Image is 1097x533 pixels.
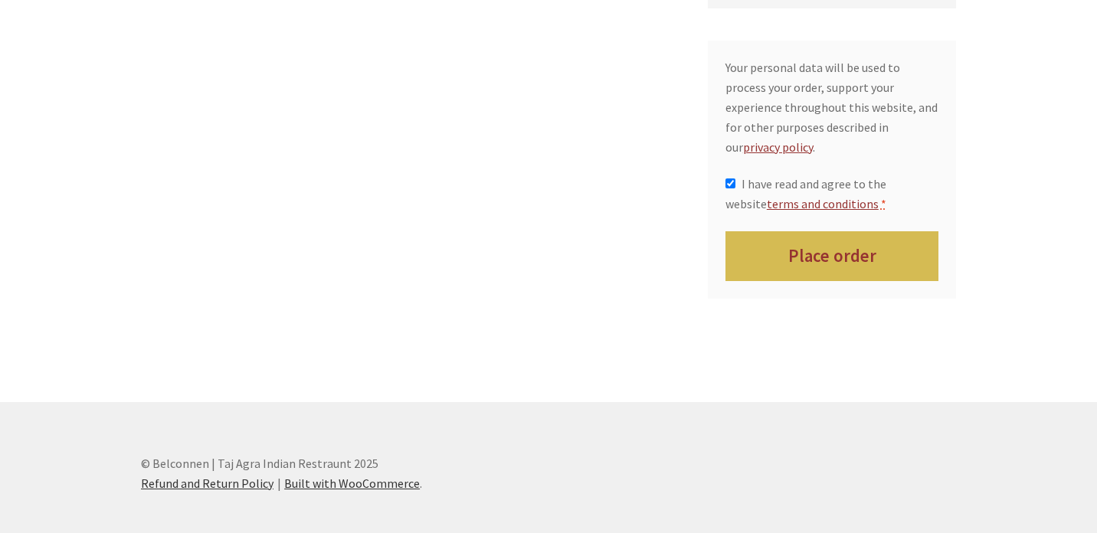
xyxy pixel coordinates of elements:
[141,422,956,526] div: © Belconnen | Taj Agra Indian Restraunt 2025 .
[881,196,886,211] abbr: required
[743,139,813,155] a: privacy policy
[725,231,939,281] button: Place order
[725,178,735,188] input: I have read and agree to the websiteterms and conditions *
[767,196,879,211] a: terms and conditions
[725,176,886,211] span: I have read and agree to the website
[725,58,939,157] p: Your personal data will be used to process your order, support your experience throughout this we...
[141,476,273,491] a: Refund and Return Policy
[284,476,420,491] a: Built with WooCommerce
